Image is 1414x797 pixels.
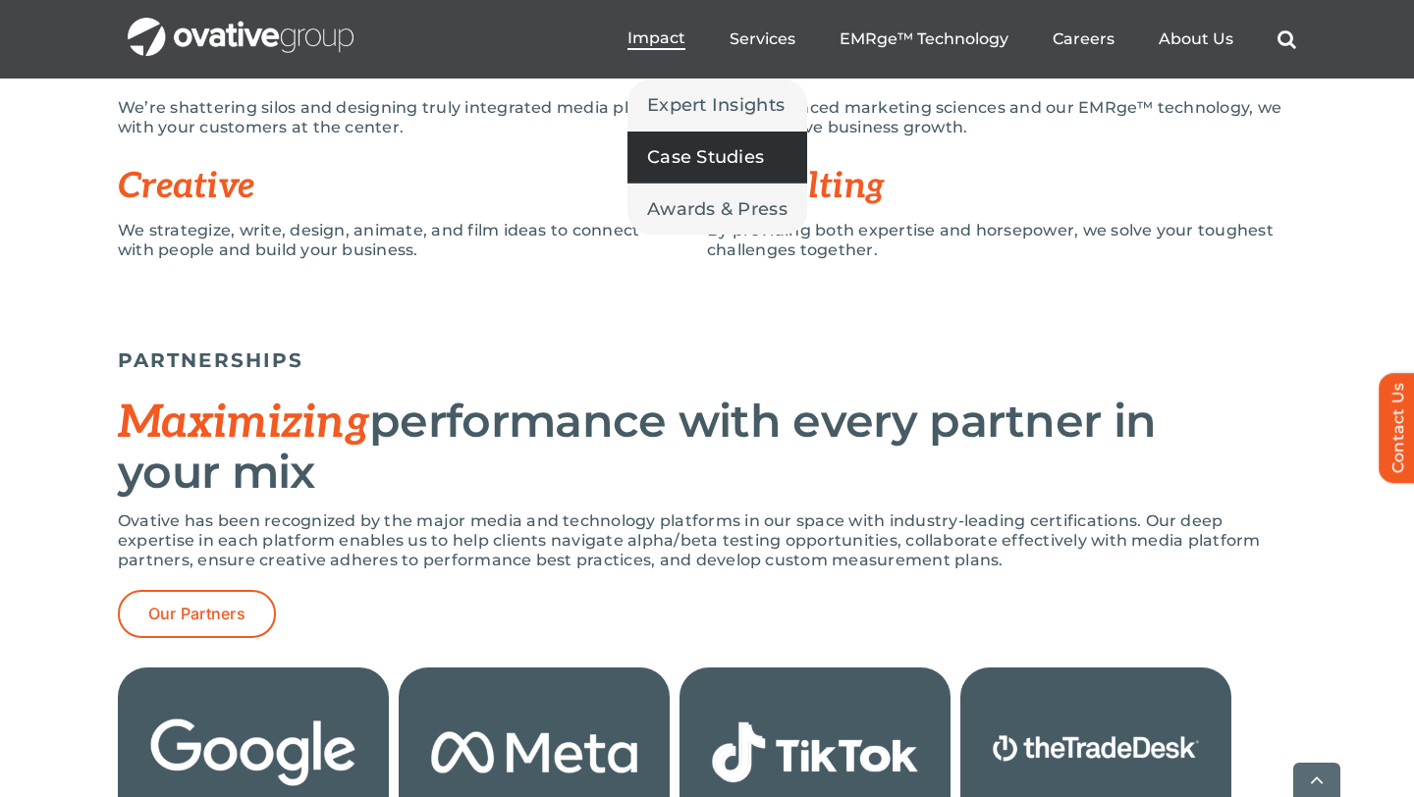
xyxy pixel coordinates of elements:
a: Case Studies [627,132,807,183]
nav: Menu [627,8,1296,71]
a: Our Partners [118,590,276,638]
p: Ovative has been recognized by the major media and technology platforms in our space with industr... [118,511,1296,570]
a: Services [730,29,795,49]
a: Expert Insights [627,80,807,131]
h3: Media [118,44,707,83]
h3: Consulting [707,167,1296,206]
p: We’re shattering silos and designing truly integrated media plans with your customers at the center. [118,98,678,137]
span: Case Studies [647,143,764,171]
a: Careers [1053,29,1115,49]
h5: PARTNERSHIPS [118,348,1296,372]
p: Using advanced marketing sciences and our EMRge™ technology, we help you drive business growth. [707,98,1296,137]
a: About Us [1159,29,1233,49]
span: Awards & Press [647,195,788,223]
a: OG_Full_horizontal_WHT [128,16,353,34]
span: Expert Insights [647,91,785,119]
p: By providing both expertise and horsepower, we solve your toughest challenges together. [707,221,1296,260]
span: Impact [627,28,685,48]
a: Search [1278,29,1296,49]
span: Our Partners [148,605,245,623]
span: Maximizing [118,396,369,451]
a: Awards & Press [627,184,807,235]
a: EMRge™ Technology [840,29,1008,49]
h2: performance with every partner in your mix [118,397,1296,497]
p: We strategize, write, design, animate, and film ideas to connect with people and build your busin... [118,221,678,260]
a: Impact [627,28,685,50]
h3: Creative [118,167,707,206]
